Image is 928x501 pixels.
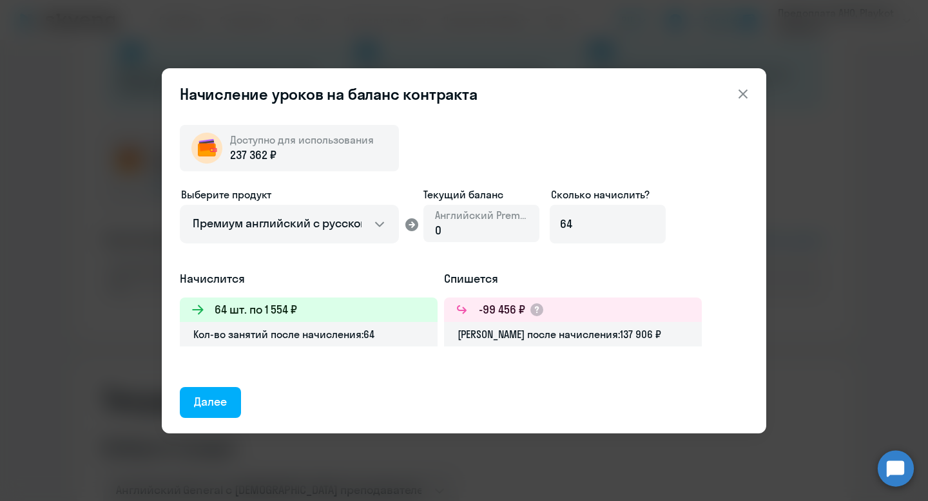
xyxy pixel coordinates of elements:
div: [PERSON_NAME] после начисления: 137 906 ₽ [444,322,702,346]
div: Кол-во занятий после начисления: 64 [180,322,438,346]
header: Начисление уроков на баланс контракта [162,84,766,104]
h5: Начислится [180,270,438,287]
span: 237 362 ₽ [230,147,276,164]
span: Сколько начислить? [551,188,650,201]
button: Далее [180,387,241,418]
div: Далее [194,393,227,410]
span: Текущий баланс [423,187,539,202]
span: Доступно для использования [230,133,374,146]
h5: Спишется [444,270,702,287]
h3: -99 456 ₽ [479,301,525,318]
span: Английский Premium [435,208,528,222]
span: Выберите продукт [181,188,271,201]
h3: 64 шт. по 1 554 ₽ [215,301,297,318]
img: wallet-circle.png [191,133,222,164]
span: 0 [435,223,441,238]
